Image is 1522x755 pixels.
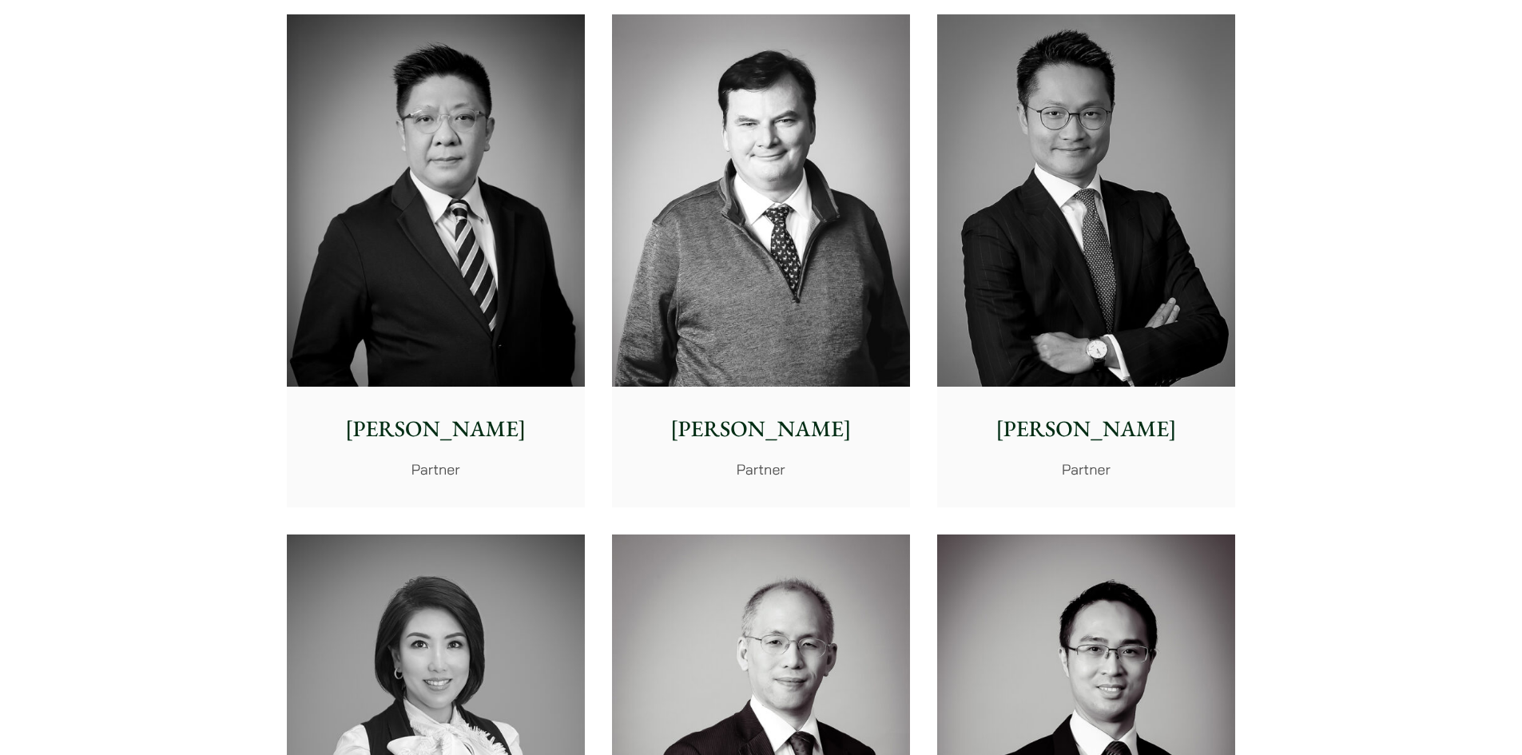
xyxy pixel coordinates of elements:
a: [PERSON_NAME] Partner [287,14,585,508]
p: Partner [300,459,572,480]
p: [PERSON_NAME] [950,412,1222,446]
a: [PERSON_NAME] Partner [937,14,1235,508]
a: [PERSON_NAME] Partner [612,14,910,508]
p: Partner [625,459,897,480]
p: [PERSON_NAME] [300,412,572,446]
p: Partner [950,459,1222,480]
p: [PERSON_NAME] [625,412,897,446]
